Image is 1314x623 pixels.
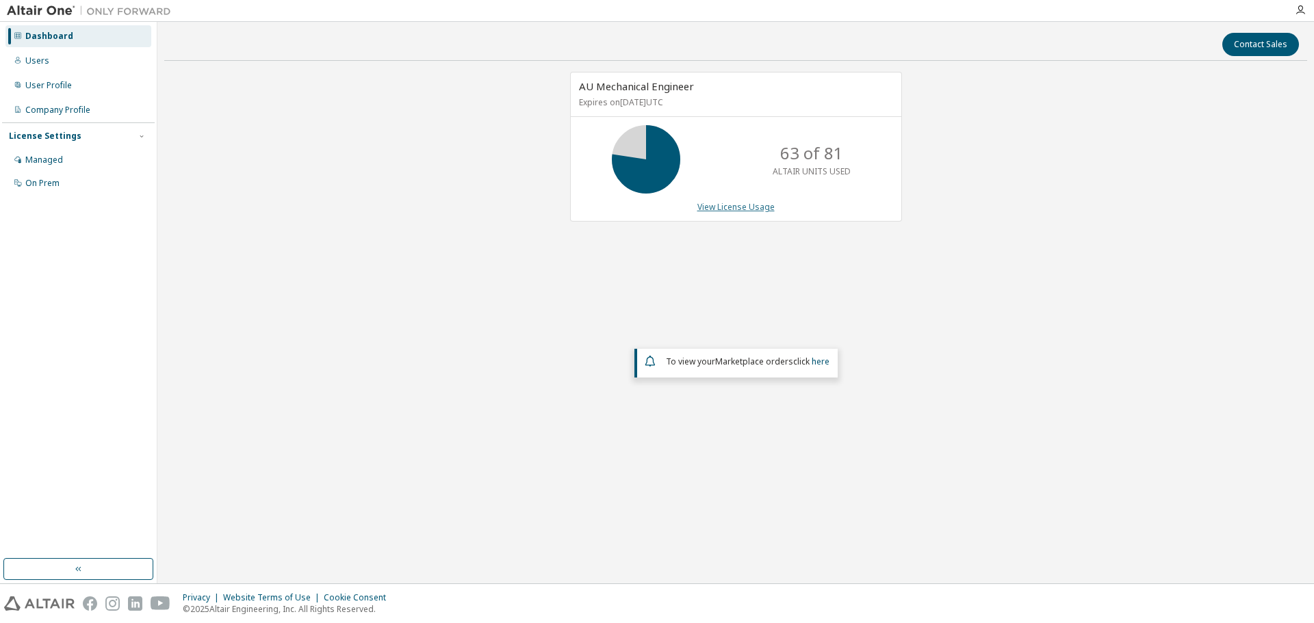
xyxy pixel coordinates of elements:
[666,356,829,367] span: To view your click
[4,596,75,611] img: altair_logo.svg
[1222,33,1299,56] button: Contact Sales
[697,201,775,213] a: View License Usage
[25,105,90,116] div: Company Profile
[7,4,178,18] img: Altair One
[324,592,394,603] div: Cookie Consent
[715,356,793,367] em: Marketplace orders
[83,596,97,611] img: facebook.svg
[579,79,694,93] span: AU Mechanical Engineer
[25,31,73,42] div: Dashboard
[183,603,394,615] p: © 2025 Altair Engineering, Inc. All Rights Reserved.
[579,96,890,108] p: Expires on [DATE] UTC
[9,131,81,142] div: License Settings
[25,178,60,189] div: On Prem
[25,55,49,66] div: Users
[223,592,324,603] div: Website Terms of Use
[105,596,120,611] img: instagram.svg
[25,155,63,165] div: Managed
[812,356,829,367] a: here
[773,165,851,177] p: ALTAIR UNITS USED
[151,596,170,611] img: youtube.svg
[128,596,142,611] img: linkedin.svg
[25,80,72,91] div: User Profile
[780,142,843,165] p: 63 of 81
[183,592,223,603] div: Privacy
